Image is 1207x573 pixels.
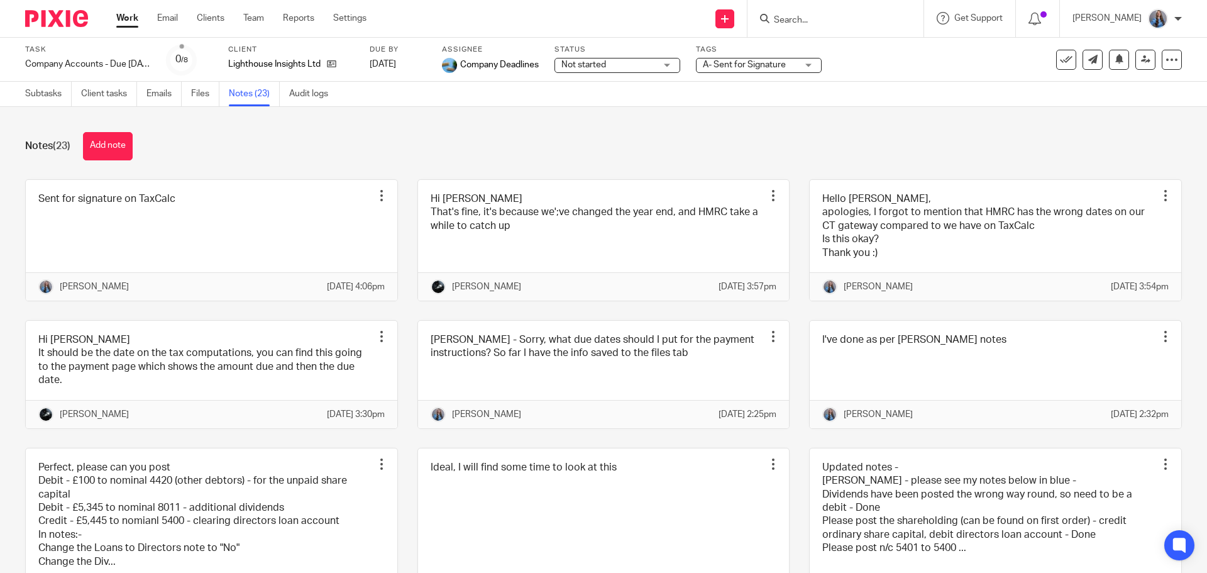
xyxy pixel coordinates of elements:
p: [PERSON_NAME] [452,408,521,421]
label: Assignee [442,45,539,55]
h1: Notes [25,140,70,153]
a: Subtasks [25,82,72,106]
div: 0 [175,52,188,67]
span: A- Sent for Signature [703,60,786,69]
a: Work [116,12,138,25]
p: [PERSON_NAME] [844,281,913,293]
img: 1000002122.jpg [38,407,53,422]
img: Amanda-scaled.jpg [822,279,837,294]
span: Not started [561,60,606,69]
p: [DATE] 2:32pm [1111,408,1169,421]
p: [DATE] 3:30pm [327,408,385,421]
a: Team [243,12,264,25]
label: Task [25,45,151,55]
p: [PERSON_NAME] [60,408,129,421]
p: [DATE] 2:25pm [719,408,776,421]
span: Company Deadlines [460,58,539,71]
div: Company Accounts - Due 1st May 2023 Onwards [25,58,151,70]
img: Amanda-scaled.jpg [1148,9,1168,29]
p: [PERSON_NAME] [60,281,129,293]
p: [DATE] 3:54pm [1111,281,1169,293]
a: Files [191,82,219,106]
p: [PERSON_NAME] [452,281,521,293]
img: Amanda-scaled.jpg [822,407,837,422]
img: 1000002122.jpg [431,279,446,294]
img: Amanda-scaled.jpg [431,407,446,422]
a: Audit logs [289,82,338,106]
img: Pixie [25,10,88,27]
small: /8 [181,57,188,64]
a: Clients [197,12,224,25]
span: Get Support [954,14,1003,23]
a: Client tasks [81,82,137,106]
p: [DATE] 3:57pm [719,281,776,293]
span: [DATE] [370,60,396,69]
input: Search [773,15,886,26]
label: Status [554,45,680,55]
a: Email [157,12,178,25]
span: (23) [53,141,70,151]
label: Tags [696,45,822,55]
a: Reports [283,12,314,25]
a: Settings [333,12,367,25]
img: 1000002133.jpg [442,58,457,73]
div: Company Accounts - Due [DATE] Onwards [25,58,151,70]
label: Client [228,45,354,55]
button: Add note [83,132,133,160]
p: [DATE] 4:06pm [327,281,385,293]
a: Emails [146,82,182,106]
p: [PERSON_NAME] [1072,12,1142,25]
p: [PERSON_NAME] [844,408,913,421]
p: Lighthouse Insights Ltd [228,58,321,70]
a: Notes (23) [229,82,280,106]
img: Amanda-scaled.jpg [38,279,53,294]
label: Due by [370,45,426,55]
